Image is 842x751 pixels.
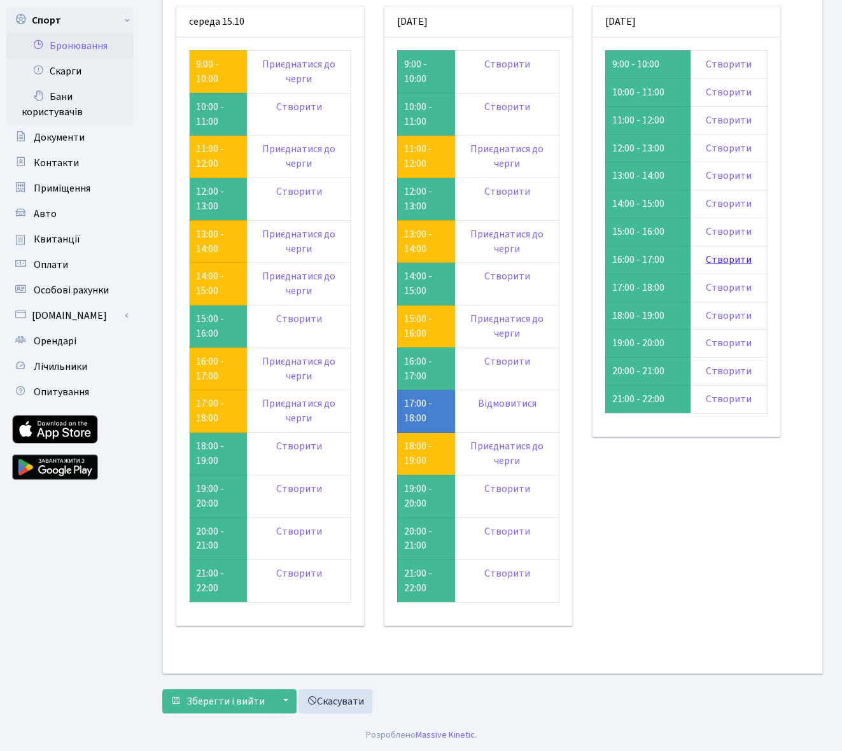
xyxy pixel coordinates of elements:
a: 11:00 - 12:00 [196,142,224,171]
a: Скасувати [298,689,372,713]
td: 21:00 - 22:00 [605,386,690,414]
a: Особові рахунки [6,277,134,303]
td: 10:00 - 11:00 [190,93,248,136]
a: Бани користувачів [6,84,134,125]
a: Скарги [6,59,134,84]
span: Зберегти і вийти [186,694,265,708]
a: Лічильники [6,354,134,379]
td: 21:00 - 22:00 [190,560,248,603]
td: 12:00 - 13:00 [190,178,248,221]
a: Приєднатися до черги [262,142,335,171]
a: Авто [6,201,134,227]
a: Створити [276,482,322,496]
a: Створити [484,185,530,199]
a: Створити [484,354,530,368]
div: середа 15.10 [176,6,364,38]
td: 16:00 - 17:00 [605,246,690,274]
a: Створити [706,225,752,239]
a: Приєднатися до черги [262,397,335,425]
a: Приміщення [6,176,134,201]
span: Особові рахунки [34,283,109,297]
td: 11:00 - 12:00 [605,106,690,134]
a: 17:00 - 18:00 [196,397,224,425]
td: 20:00 - 21:00 [605,358,690,386]
td: 10:00 - 11:00 [397,93,455,136]
a: Контакти [6,150,134,176]
a: Відмовитися [478,397,537,411]
a: Створити [706,392,752,406]
a: Бронювання [6,33,134,59]
a: Приєднатися до черги [470,439,544,468]
a: 14:00 - 15:00 [196,269,224,298]
a: Спорт [6,8,134,33]
div: [DATE] [593,6,780,38]
a: 16:00 - 17:00 [196,354,224,383]
span: Оплати [34,258,68,272]
span: Документи [34,130,85,144]
a: 17:00 - 18:00 [404,397,432,425]
a: Створити [706,113,752,127]
td: 18:00 - 19:00 [605,302,690,330]
td: 10:00 - 11:00 [605,78,690,106]
a: Створити [276,100,322,114]
a: Створити [484,57,530,71]
a: Створити [484,100,530,114]
td: 20:00 - 21:00 [190,517,248,560]
td: 12:00 - 13:00 [605,134,690,162]
a: Створити [276,312,322,326]
a: 18:00 - 19:00 [404,439,432,468]
td: 18:00 - 19:00 [190,433,248,475]
a: Створити [706,85,752,99]
span: Опитування [34,385,89,399]
td: 15:00 - 16:00 [190,305,248,348]
a: Приєднатися до черги [262,227,335,256]
a: 13:00 - 14:00 [404,227,432,256]
a: Оплати [6,252,134,277]
td: 16:00 - 17:00 [397,347,455,390]
span: Авто [34,207,57,221]
td: 19:00 - 20:00 [605,330,690,358]
td: 17:00 - 18:00 [605,274,690,302]
a: Створити [484,482,530,496]
a: Створити [706,141,752,155]
span: Контакти [34,156,79,170]
td: 20:00 - 21:00 [397,517,455,560]
a: Орендарі [6,328,134,354]
a: 15:00 - 16:00 [404,312,432,340]
a: 11:00 - 12:00 [404,142,432,171]
a: Створити [706,57,752,71]
span: Приміщення [34,181,90,195]
a: Створити [706,364,752,378]
a: Створити [706,169,752,183]
div: [DATE] [384,6,572,38]
a: Створити [706,309,752,323]
td: 12:00 - 13:00 [397,178,455,221]
div: Розроблено . [366,728,477,742]
button: Зберегти і вийти [162,689,273,713]
a: Створити [706,336,752,350]
a: Massive Kinetic [416,728,475,741]
a: Приєднатися до черги [470,312,544,340]
a: Приєднатися до черги [470,227,544,256]
a: Створити [484,269,530,283]
a: Створити [276,524,322,538]
a: Створити [706,197,752,211]
a: Створити [706,253,752,267]
a: Створити [276,185,322,199]
td: 21:00 - 22:00 [397,560,455,603]
a: 9:00 - 10:00 [196,57,219,86]
td: 13:00 - 14:00 [605,162,690,190]
a: Створити [706,281,752,295]
a: Створити [276,566,322,580]
a: Створити [484,524,530,538]
td: 14:00 - 15:00 [397,263,455,305]
td: 14:00 - 15:00 [605,190,690,218]
a: Документи [6,125,134,150]
a: Опитування [6,379,134,405]
td: 19:00 - 20:00 [190,475,248,517]
td: 9:00 - 10:00 [397,50,455,93]
a: [DOMAIN_NAME] [6,303,134,328]
a: Створити [276,439,322,453]
a: Приєднатися до черги [262,354,335,383]
td: 19:00 - 20:00 [397,475,455,517]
